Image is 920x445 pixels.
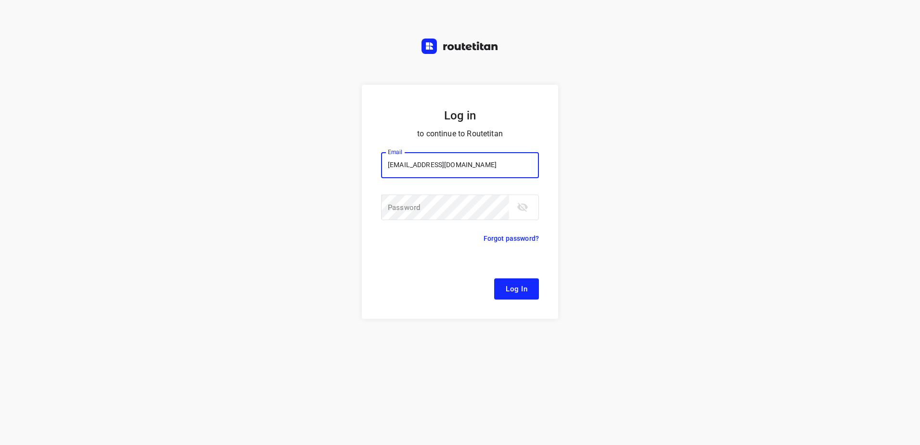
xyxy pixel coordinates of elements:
p: to continue to Routetitan [381,127,539,141]
button: toggle password visibility [513,197,532,217]
h5: Log in [381,108,539,123]
button: Log In [494,278,539,300]
img: Routetitan [422,39,498,54]
span: Log In [506,283,527,295]
p: Forgot password? [484,233,539,244]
